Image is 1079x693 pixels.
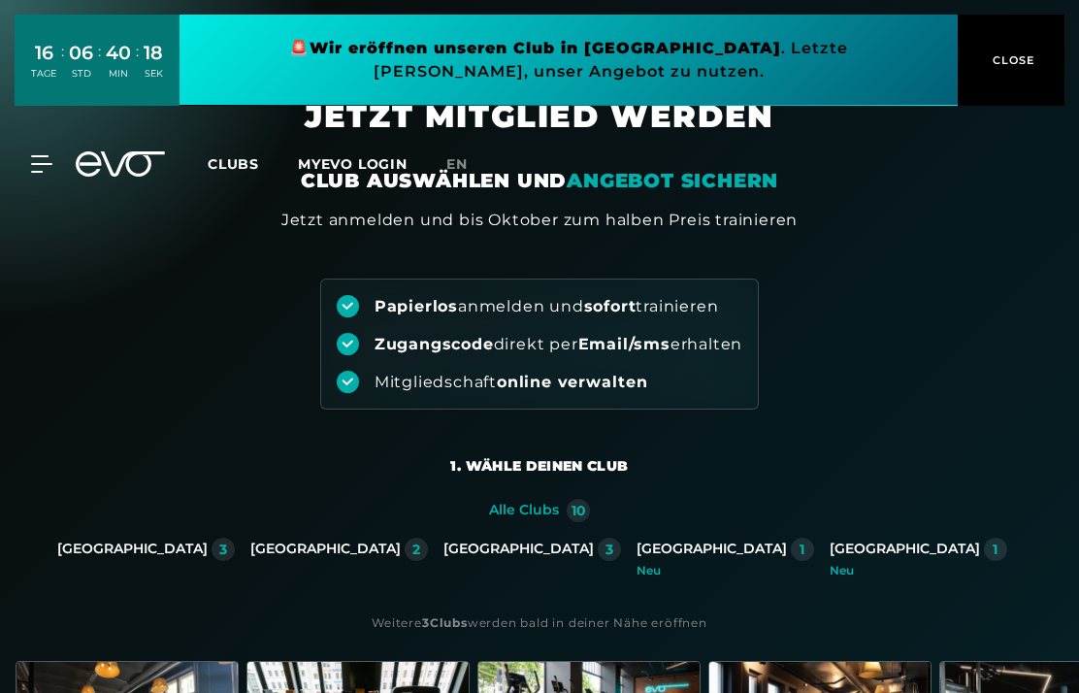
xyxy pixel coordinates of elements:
div: Neu [637,565,814,577]
div: 40 [106,39,131,67]
div: 3 [219,543,227,556]
div: anmelden und trainieren [375,296,719,317]
div: [GEOGRAPHIC_DATA] [637,541,787,558]
div: Mitgliedschaft [375,372,648,393]
div: TAGE [31,67,56,81]
div: 3 [605,543,613,556]
div: Neu [830,565,1007,577]
div: direkt per erhalten [375,334,742,355]
strong: Papierlos [375,297,458,315]
div: : [136,41,139,92]
div: : [61,41,64,92]
strong: Email/sms [578,335,670,353]
span: CLOSE [988,51,1035,69]
span: Clubs [208,155,259,173]
div: : [98,41,101,92]
a: Clubs [208,154,298,173]
div: [GEOGRAPHIC_DATA] [57,541,208,558]
div: SEK [144,67,163,81]
strong: Zugangscode [375,335,494,353]
div: 1 [993,543,997,556]
div: 1. Wähle deinen Club [450,456,628,476]
div: 2 [412,543,420,556]
a: MYEVO LOGIN [298,155,408,173]
div: MIN [106,67,131,81]
strong: Clubs [430,615,468,630]
strong: 3 [422,615,430,630]
div: 18 [144,39,163,67]
div: STD [69,67,93,81]
strong: online verwalten [497,373,648,391]
a: en [446,153,491,176]
button: CLOSE [958,15,1064,106]
div: Jetzt anmelden und bis Oktober zum halben Preis trainieren [281,209,798,232]
div: 16 [31,39,56,67]
div: [GEOGRAPHIC_DATA] [830,541,980,558]
div: Alle Clubs [489,502,559,519]
div: [GEOGRAPHIC_DATA] [443,541,594,558]
div: 10 [572,504,586,517]
span: en [446,155,468,173]
div: 1 [800,543,804,556]
strong: sofort [584,297,637,315]
div: [GEOGRAPHIC_DATA] [250,541,401,558]
div: 06 [69,39,93,67]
